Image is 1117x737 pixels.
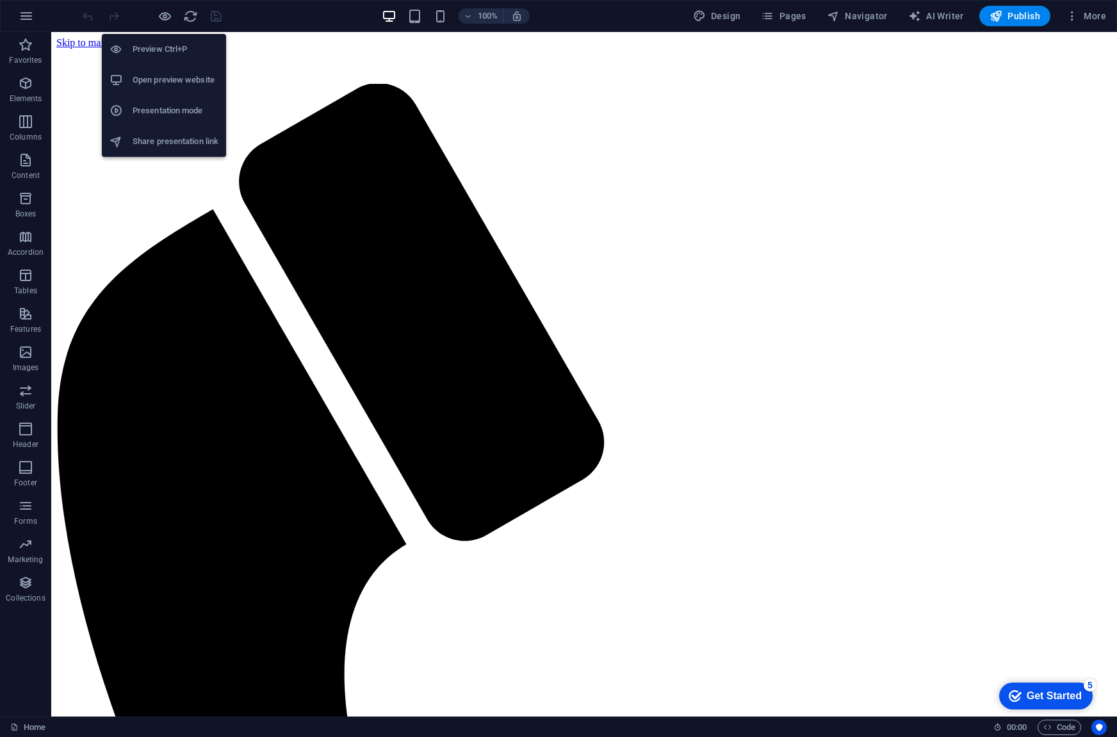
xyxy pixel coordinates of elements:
[1043,720,1075,735] span: Code
[459,8,504,24] button: 100%
[133,42,218,57] h6: Preview Ctrl+P
[993,720,1027,735] h6: Session time
[1038,720,1081,735] button: Code
[15,209,37,219] p: Boxes
[133,72,218,88] h6: Open preview website
[688,6,746,26] div: Design (Ctrl+Alt+Y)
[1007,720,1027,735] span: 00 00
[10,132,42,142] p: Columns
[9,55,42,65] p: Favorites
[10,93,42,104] p: Elements
[14,516,37,526] p: Forms
[95,3,108,15] div: 5
[10,324,41,334] p: Features
[756,6,811,26] button: Pages
[14,286,37,296] p: Tables
[822,6,893,26] button: Navigator
[693,10,741,22] span: Design
[183,9,198,24] i: Reload page
[688,6,746,26] button: Design
[903,6,969,26] button: AI Writer
[761,10,806,22] span: Pages
[183,8,198,24] button: reload
[133,103,218,118] h6: Presentation mode
[14,478,37,488] p: Footer
[6,593,45,603] p: Collections
[10,6,104,33] div: Get Started 5 items remaining, 0% complete
[8,247,44,257] p: Accordion
[38,14,93,26] div: Get Started
[13,362,39,373] p: Images
[5,5,90,16] a: Skip to main content
[478,8,498,24] h6: 100%
[16,401,36,411] p: Slider
[13,439,38,449] p: Header
[10,720,45,735] a: Click to cancel selection. Double-click to open Pages
[990,10,1040,22] span: Publish
[1061,6,1111,26] button: More
[908,10,964,22] span: AI Writer
[1066,10,1106,22] span: More
[8,555,43,565] p: Marketing
[1091,720,1107,735] button: Usercentrics
[979,6,1050,26] button: Publish
[827,10,888,22] span: Navigator
[1016,722,1018,732] span: :
[133,134,218,149] h6: Share presentation link
[12,170,40,181] p: Content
